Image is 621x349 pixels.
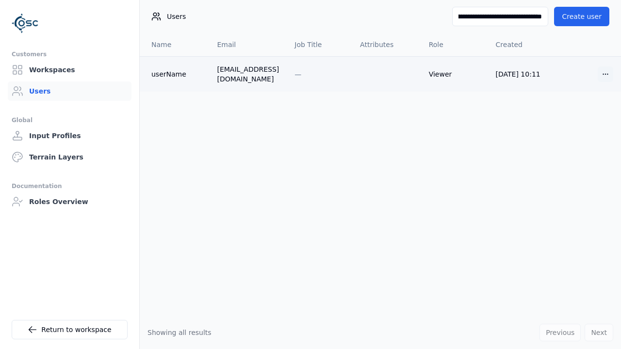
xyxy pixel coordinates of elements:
[209,33,287,56] th: Email
[217,64,279,84] div: [EMAIL_ADDRESS][DOMAIN_NAME]
[287,33,352,56] th: Job Title
[12,320,128,339] a: Return to workspace
[429,69,480,79] div: Viewer
[167,12,186,21] span: Users
[8,81,131,101] a: Users
[488,33,556,56] th: Created
[8,192,131,211] a: Roles Overview
[147,329,212,336] span: Showing all results
[8,126,131,145] a: Input Profiles
[12,48,128,60] div: Customers
[8,147,131,167] a: Terrain Layers
[352,33,421,56] th: Attributes
[294,70,301,78] span: —
[151,69,201,79] a: userName
[8,60,131,79] a: Workspaces
[12,114,128,126] div: Global
[12,180,128,192] div: Documentation
[140,33,209,56] th: Name
[496,69,548,79] div: [DATE] 10:11
[12,10,39,37] img: Logo
[554,7,609,26] button: Create user
[421,33,488,56] th: Role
